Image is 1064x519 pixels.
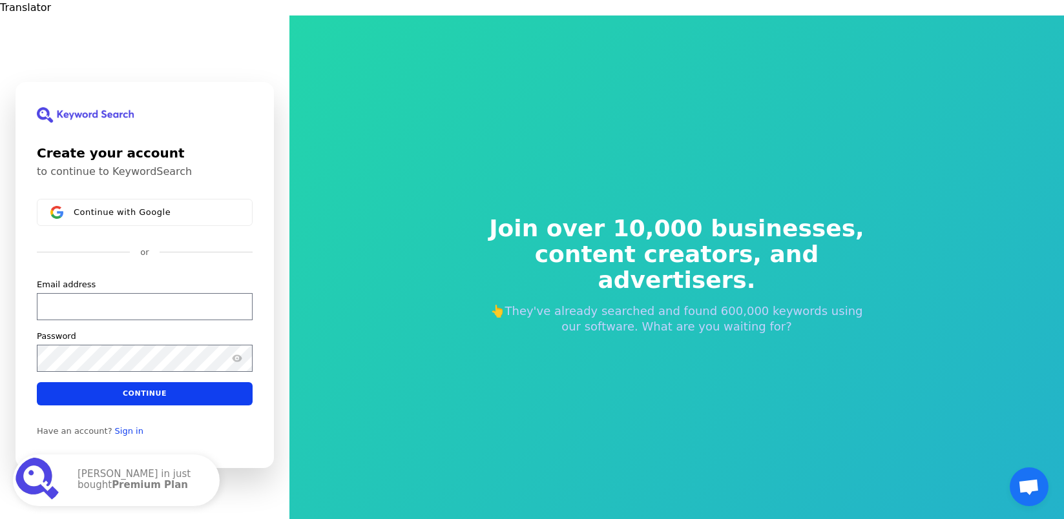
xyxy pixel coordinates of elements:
[37,426,112,436] span: Have an account?
[50,206,63,219] img: Sign in with Google
[140,247,149,258] p: or
[112,479,188,491] strong: Premium Plan
[481,241,873,293] span: content creators, and advertisers.
[78,469,207,492] p: [PERSON_NAME] in just bought
[37,199,253,226] button: Sign in with GoogleContinue with Google
[16,457,62,504] img: Premium Plan
[1010,467,1048,506] a: Aprire la chat
[37,331,76,342] label: Password
[37,382,253,405] button: Continue
[37,279,96,290] label: Email address
[74,207,171,218] span: Continue with Google
[229,351,245,366] button: Show password
[115,426,143,436] a: Sign in
[481,216,873,241] span: Join over 10,000 businesses,
[481,303,873,334] p: 👆They've already searched and found 600,000 keywords using our software. What are you waiting for?
[37,165,253,178] p: to continue to KeywordSearch
[37,107,134,123] img: KeywordSearch
[37,143,253,163] h1: Create your account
